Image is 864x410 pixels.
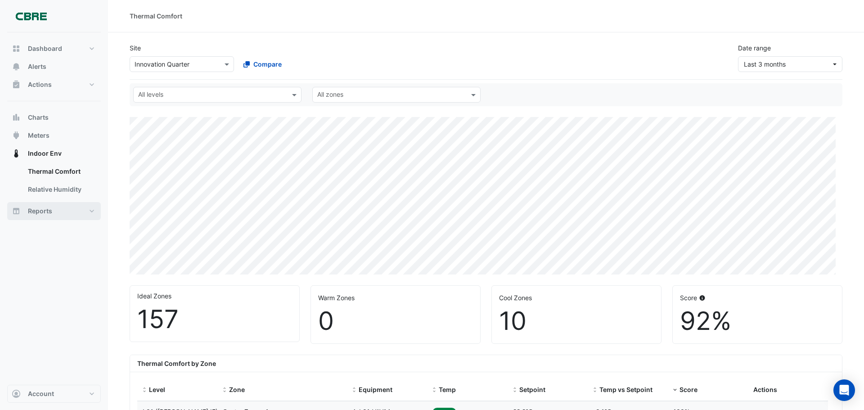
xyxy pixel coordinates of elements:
[599,386,652,393] span: Temp vs Setpoint
[499,306,654,336] div: 10
[679,386,697,393] span: Score
[28,131,49,140] span: Meters
[137,291,292,301] div: Ideal Zones
[137,90,163,101] div: All levels
[12,44,21,53] app-icon: Dashboard
[7,40,101,58] button: Dashboard
[28,149,62,158] span: Indoor Env
[28,62,46,71] span: Alerts
[519,386,545,393] span: Setpoint
[738,43,771,53] label: Date range
[229,386,245,393] span: Zone
[137,304,292,334] div: 157
[21,162,101,180] a: Thermal Comfort
[12,62,21,71] app-icon: Alerts
[238,56,288,72] button: Compare
[130,43,141,53] label: Site
[359,386,392,393] span: Equipment
[499,293,654,302] div: Cool Zones
[318,306,473,336] div: 0
[137,360,216,367] b: Thermal Comfort by Zone
[28,44,62,53] span: Dashboard
[149,386,165,393] span: Level
[7,58,101,76] button: Alerts
[680,293,835,302] div: Score
[753,386,777,393] span: Actions
[12,80,21,89] app-icon: Actions
[7,126,101,144] button: Meters
[28,207,52,216] span: Reports
[316,90,343,101] div: All zones
[28,80,52,89] span: Actions
[253,59,282,69] span: Compare
[7,76,101,94] button: Actions
[7,202,101,220] button: Reports
[28,389,54,398] span: Account
[439,386,456,393] span: Temp
[7,385,101,403] button: Account
[12,113,21,122] app-icon: Charts
[11,7,51,25] img: Company Logo
[318,293,473,302] div: Warm Zones
[738,56,842,72] button: Last 3 months
[12,149,21,158] app-icon: Indoor Env
[130,11,182,21] div: Thermal Comfort
[21,180,101,198] a: Relative Humidity
[833,379,855,401] div: Open Intercom Messenger
[12,131,21,140] app-icon: Meters
[7,108,101,126] button: Charts
[7,162,101,202] div: Indoor Env
[7,144,101,162] button: Indoor Env
[744,60,786,68] span: 01 Jun 25 - 31 Aug 25
[680,306,835,336] div: 92%
[28,113,49,122] span: Charts
[12,207,21,216] app-icon: Reports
